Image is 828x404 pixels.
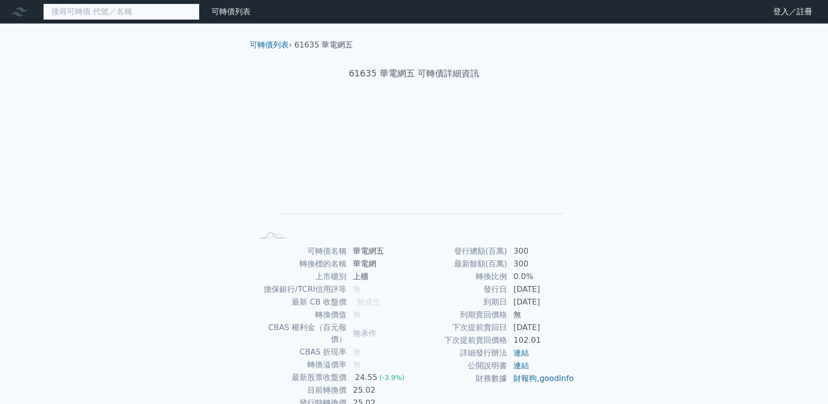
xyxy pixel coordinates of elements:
td: 公開說明書 [414,359,507,372]
td: 目前轉換價 [253,384,347,397]
td: 華電網 [347,258,414,270]
input: 搜尋可轉債 代號／名稱 [43,3,200,20]
td: 擔保銀行/TCRI信用評等 [253,283,347,296]
td: 華電網五 [347,245,414,258]
td: 發行日 [414,283,507,296]
a: 連結 [513,348,529,357]
td: 最新 CB 收盤價 [253,296,347,309]
li: 61635 華電網五 [295,39,353,51]
span: (-3.9%) [379,374,405,381]
span: 無承作 [353,329,376,338]
td: [DATE] [507,296,575,309]
a: 可轉債列表 [250,40,289,49]
a: 連結 [513,361,529,370]
td: 財務數據 [414,372,507,385]
td: 發行總額(百萬) [414,245,507,258]
td: [DATE] [507,283,575,296]
td: 0.0% [507,270,575,283]
a: 可轉債列表 [211,7,251,16]
td: 下次提前賣回價格 [414,334,507,347]
td: 上市櫃別 [253,270,347,283]
g: Chart [270,111,563,228]
td: 300 [507,245,575,258]
td: 轉換價值 [253,309,347,321]
span: 無 [353,360,361,369]
td: 下次提前賣回日 [414,321,507,334]
td: 上櫃 [347,270,414,283]
td: [DATE] [507,321,575,334]
td: CBAS 權利金（百元報價） [253,321,347,346]
td: 詳細發行辦法 [414,347,507,359]
td: , [507,372,575,385]
li: › [250,39,292,51]
div: 24.55 [353,372,379,383]
span: 無 [353,347,361,356]
td: 102.01 [507,334,575,347]
td: 轉換比例 [414,270,507,283]
span: 無成交 [357,297,380,307]
td: 300 [507,258,575,270]
td: 轉換溢價率 [253,358,347,371]
td: 無 [507,309,575,321]
td: CBAS 折現率 [253,346,347,358]
span: 無 [353,285,361,294]
td: 最新餘額(百萬) [414,258,507,270]
h1: 61635 華電網五 可轉債詳細資訊 [242,67,586,80]
td: 到期日 [414,296,507,309]
td: 可轉債名稱 [253,245,347,258]
a: 登入／註冊 [765,4,820,20]
td: 最新股票收盤價 [253,371,347,384]
td: 25.02 [347,384,414,397]
a: 財報狗 [513,374,537,383]
a: goodinfo [539,374,574,383]
td: 到期賣回價格 [414,309,507,321]
td: 轉換標的名稱 [253,258,347,270]
span: 無 [353,310,361,319]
